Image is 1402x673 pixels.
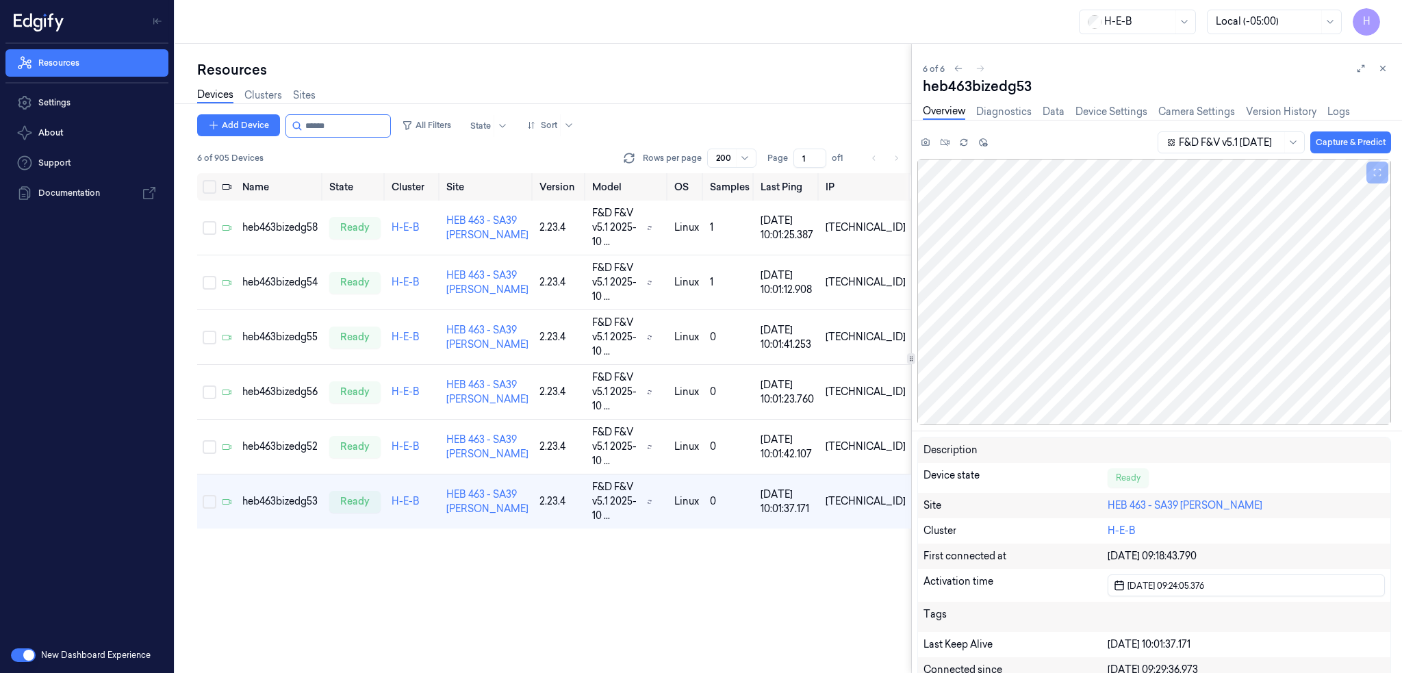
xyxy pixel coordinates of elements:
a: Documentation [5,179,168,207]
div: 2.23.4 [539,440,581,454]
div: [TECHNICAL_ID] [826,330,906,344]
a: H-E-B [392,276,420,288]
th: Last Ping [755,173,820,201]
div: [DATE] 10:01:37.171 [761,487,815,516]
a: Clusters [244,88,282,103]
div: [TECHNICAL_ID] [826,275,906,290]
a: HEB 463 - SA39 [PERSON_NAME] [1108,499,1262,511]
div: ready [329,436,381,458]
a: Resources [5,49,168,77]
button: H [1353,8,1380,36]
button: Select row [203,331,216,344]
a: Diagnostics [976,105,1032,119]
a: H-E-B [392,440,420,453]
div: 0 [710,330,750,344]
a: H-E-B [392,331,420,343]
div: [DATE] 10:01:37.171 [1108,637,1385,652]
a: Version History [1246,105,1316,119]
div: Description [923,443,1108,457]
button: Select row [203,221,216,235]
div: 2.23.4 [539,275,581,290]
span: [DATE] 09:24:05.376 [1125,579,1204,592]
div: 1 [710,220,750,235]
a: H-E-B [392,385,420,398]
div: ready [329,381,381,403]
div: 0 [710,440,750,454]
span: F&D F&V v5.1 2025-10 ... [592,316,642,359]
a: Sites [293,88,316,103]
th: IP [820,173,911,201]
button: Select row [203,495,216,509]
div: 2.23.4 [539,385,581,399]
div: heb463bizedg56 [242,385,318,399]
span: of 1 [832,152,854,164]
p: linux [674,275,699,290]
p: linux [674,494,699,509]
div: [DATE] 10:01:23.760 [761,378,815,407]
div: 0 [710,385,750,399]
p: linux [674,440,699,454]
div: ready [329,272,381,294]
a: Device Settings [1075,105,1147,119]
div: First connected at [923,549,1108,563]
div: Activation time [923,574,1108,596]
a: HEB 463 - SA39 [PERSON_NAME] [446,269,528,296]
a: Support [5,149,168,177]
a: HEB 463 - SA39 [PERSON_NAME] [446,214,528,241]
th: OS [669,173,704,201]
th: Model [587,173,669,201]
button: Select row [203,440,216,454]
nav: pagination [865,149,906,168]
div: Ready [1108,468,1149,487]
th: Samples [704,173,755,201]
div: Tags [923,607,1108,626]
p: linux [674,220,699,235]
a: Overview [923,104,965,120]
div: ready [329,217,381,239]
span: 6 of 905 Devices [197,152,264,164]
div: [DATE] 10:01:12.908 [761,268,815,297]
div: Resources [197,60,911,79]
div: heb463bizedg55 [242,330,318,344]
button: Capture & Predict [1310,131,1391,153]
div: heb463bizedg58 [242,220,318,235]
div: [TECHNICAL_ID] [826,494,906,509]
div: [DATE] 10:01:42.107 [761,433,815,461]
button: All Filters [396,114,457,136]
a: HEB 463 - SA39 [PERSON_NAME] [446,433,528,460]
th: Name [237,173,324,201]
a: HEB 463 - SA39 [PERSON_NAME] [446,488,528,515]
div: ready [329,327,381,348]
button: Add Device [197,114,280,136]
th: Cluster [386,173,442,201]
div: ready [329,491,381,513]
a: Logs [1327,105,1350,119]
button: [DATE] 09:24:05.376 [1108,574,1385,596]
th: Site [441,173,534,201]
th: State [324,173,386,201]
div: heb463bizedg53 [923,77,1391,96]
div: Device state [923,468,1108,487]
div: heb463bizedg52 [242,440,318,454]
a: H-E-B [1108,524,1136,537]
div: [TECHNICAL_ID] [826,385,906,399]
th: Version [534,173,586,201]
div: 0 [710,494,750,509]
button: Select row [203,276,216,290]
a: Camera Settings [1158,105,1235,119]
div: [DATE] 09:18:43.790 [1108,549,1385,563]
a: Data [1043,105,1065,119]
span: F&D F&V v5.1 2025-10 ... [592,370,642,414]
button: Select row [203,385,216,399]
div: 2.23.4 [539,330,581,344]
div: 2.23.4 [539,220,581,235]
p: Rows per page [643,152,702,164]
span: Page [767,152,788,164]
div: [DATE] 10:01:25.387 [761,214,815,242]
span: F&D F&V v5.1 2025-10 ... [592,425,642,468]
a: Devices [197,88,233,103]
a: H-E-B [392,495,420,507]
div: Site [923,498,1108,513]
a: HEB 463 - SA39 [PERSON_NAME] [446,379,528,405]
div: 2.23.4 [539,494,581,509]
